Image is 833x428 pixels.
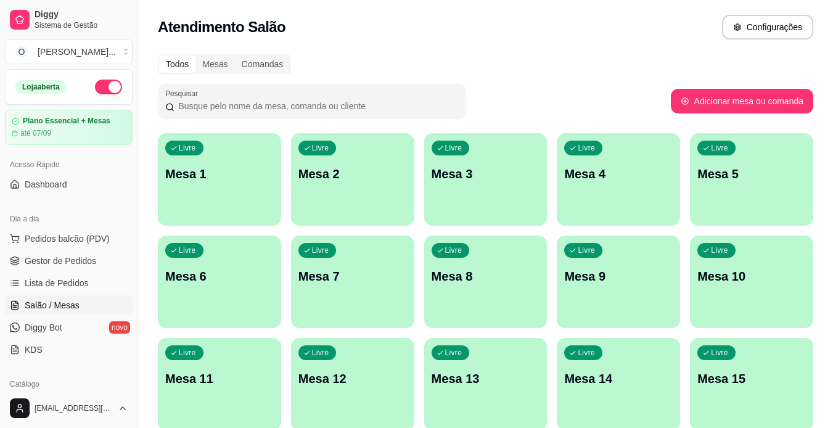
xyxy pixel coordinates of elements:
a: Lista de Pedidos [5,273,133,293]
p: Livre [445,143,462,153]
p: Mesa 7 [298,268,407,285]
p: Mesa 10 [697,268,806,285]
p: Mesa 6 [165,268,274,285]
div: Loja aberta [15,80,67,94]
button: LivreMesa 9 [557,236,680,328]
a: Salão / Mesas [5,295,133,315]
a: KDS [5,340,133,360]
h2: Atendimento Salão [158,17,285,37]
button: LivreMesa 3 [424,133,548,226]
p: Livre [179,245,196,255]
button: Adicionar mesa ou comanda [671,89,813,113]
span: Dashboard [25,178,67,191]
p: Livre [445,348,462,358]
span: O [15,46,28,58]
button: LivreMesa 7 [291,236,414,328]
input: Pesquisar [174,100,459,112]
button: LivreMesa 2 [291,133,414,226]
button: Select a team [5,39,133,64]
span: KDS [25,344,43,356]
p: Mesa 2 [298,165,407,183]
p: Mesa 4 [564,165,673,183]
button: LivreMesa 10 [690,236,813,328]
p: Mesa 5 [697,165,806,183]
p: Livre [711,245,728,255]
button: LivreMesa 1 [158,133,281,226]
button: Alterar Status [95,80,122,94]
p: Livre [578,245,595,255]
p: Mesa 9 [564,268,673,285]
button: [EMAIL_ADDRESS][DOMAIN_NAME] [5,393,133,423]
p: Mesa 15 [697,370,806,387]
span: Diggy [35,9,128,20]
p: Mesa 1 [165,165,274,183]
p: Mesa 14 [564,370,673,387]
p: Mesa 8 [432,268,540,285]
p: Mesa 11 [165,370,274,387]
p: Mesa 13 [432,370,540,387]
a: Gestor de Pedidos [5,251,133,271]
p: Mesa 3 [432,165,540,183]
a: DiggySistema de Gestão [5,5,133,35]
p: Livre [445,245,462,255]
span: [EMAIL_ADDRESS][DOMAIN_NAME] [35,403,113,413]
button: LivreMesa 4 [557,133,680,226]
span: Gestor de Pedidos [25,255,96,267]
p: Mesa 12 [298,370,407,387]
button: LivreMesa 5 [690,133,813,226]
div: Comandas [235,56,290,73]
article: Plano Essencial + Mesas [23,117,110,126]
p: Livre [578,348,595,358]
span: Sistema de Gestão [35,20,128,30]
button: LivreMesa 8 [424,236,548,328]
a: Dashboard [5,175,133,194]
button: Pedidos balcão (PDV) [5,229,133,249]
p: Livre [711,348,728,358]
div: [PERSON_NAME] ... [38,46,116,58]
div: Acesso Rápido [5,155,133,175]
span: Pedidos balcão (PDV) [25,233,110,245]
p: Livre [179,348,196,358]
div: Mesas [195,56,234,73]
p: Livre [312,348,329,358]
span: Lista de Pedidos [25,277,89,289]
div: Todos [159,56,195,73]
button: Configurações [722,15,813,39]
p: Livre [312,143,329,153]
button: LivreMesa 6 [158,236,281,328]
label: Pesquisar [165,88,202,99]
span: Diggy Bot [25,321,62,334]
a: Plano Essencial + Mesasaté 07/09 [5,110,133,145]
p: Livre [578,143,595,153]
a: Diggy Botnovo [5,318,133,337]
article: até 07/09 [20,128,51,138]
div: Dia a dia [5,209,133,229]
div: Catálogo [5,374,133,394]
p: Livre [711,143,728,153]
p: Livre [312,245,329,255]
span: Salão / Mesas [25,299,80,311]
p: Livre [179,143,196,153]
